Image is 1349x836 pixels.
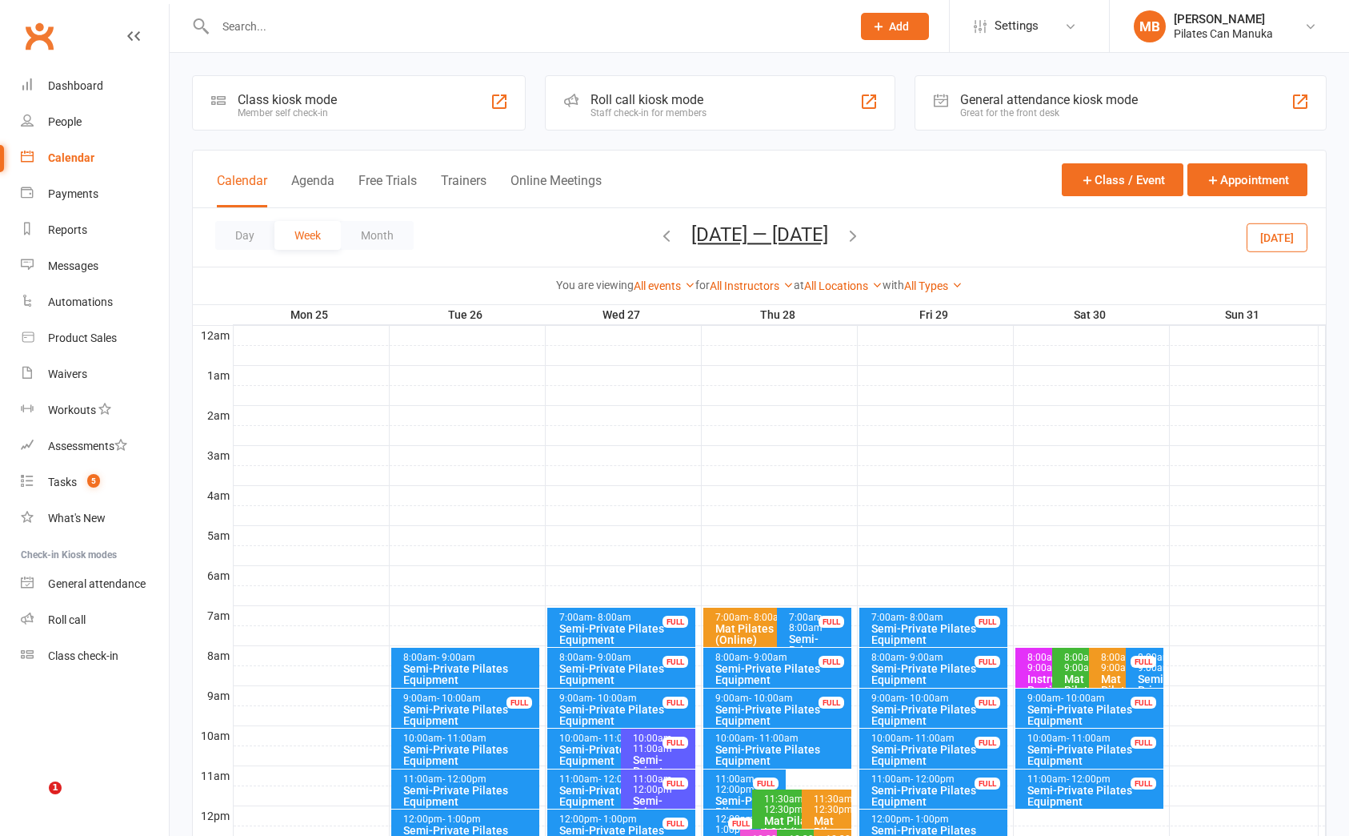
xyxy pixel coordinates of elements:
div: Semi-Private Pilates Equipment [558,704,692,726]
button: [DATE] [1247,223,1307,251]
div: General attendance kiosk mode [960,92,1138,107]
div: 12:00pm [402,814,536,825]
th: 12am [193,325,233,345]
div: FULL [662,818,688,830]
div: Semi-Private Pilates Equipment [632,754,692,799]
div: 12:00pm [871,814,1004,825]
span: - 12:00pm [598,774,642,785]
div: 10:00am [632,734,692,754]
span: - 11:00am [442,733,486,744]
th: 12pm [193,806,233,826]
div: Member self check-in [238,107,337,119]
a: Product Sales [21,320,169,356]
div: 9:00am [402,693,536,704]
div: 11:00am [1027,774,1160,785]
button: Free Trials [358,173,417,207]
div: Workouts [48,404,96,416]
span: - 9:00am [905,652,943,663]
a: All Locations [804,279,883,292]
div: FULL [662,697,688,709]
button: Online Meetings [510,173,602,207]
div: [PERSON_NAME] [1174,12,1273,26]
button: Calendar [217,173,267,207]
div: 8:00am [1137,653,1159,673]
th: Fri 29 [857,305,1013,325]
div: Semi-Private Pilates Equipment [402,704,536,726]
strong: for [695,279,710,291]
div: 12:00pm [558,814,692,825]
button: Month [341,221,414,250]
div: FULL [662,778,688,790]
div: 7:00am [871,613,1004,623]
th: Mon 25 [233,305,389,325]
th: 7am [193,605,233,625]
span: - 12:00pm [911,774,955,785]
a: Workouts [21,392,169,428]
button: [DATE] — [DATE] [691,223,828,246]
span: - 8:00am [789,612,825,633]
div: 8:00am [1063,653,1107,673]
div: Semi-Private Pilates Equipment [402,744,536,766]
div: Semi-Private Pilates Equipment [1027,785,1160,807]
a: Messages [21,248,169,284]
div: FULL [1131,656,1156,668]
th: 5am [193,525,233,545]
div: FULL [753,778,779,790]
th: 9am [193,685,233,705]
div: FULL [1131,778,1156,790]
button: Week [274,221,341,250]
div: Automations [48,295,113,308]
span: - 9:00am [749,652,787,663]
span: - 12:30pm [764,794,806,815]
div: 8:00am [715,653,848,663]
a: What's New [21,500,169,537]
span: - 10:00am [749,693,793,704]
th: Tue 26 [389,305,545,325]
span: 1 [49,782,62,794]
div: FULL [1131,697,1156,709]
div: Messages [48,259,98,272]
div: Waivers [48,368,87,380]
span: - 8:00am [749,612,787,623]
a: All Instructors [710,279,794,292]
strong: at [794,279,804,291]
a: Automations [21,284,169,320]
div: Roll call [48,613,86,626]
div: Dashboard [48,79,103,92]
span: - 9:00am [1027,652,1063,673]
div: FULL [819,697,844,709]
div: FULL [662,656,688,668]
button: Trainers [441,173,486,207]
span: - 9:00am [1064,652,1100,673]
div: Mat Pilates L3/4 (In-Studio) [1063,673,1107,729]
span: - 12:30pm [814,794,855,815]
span: - 1:00pm [598,814,637,825]
div: Instructor Participation [1027,673,1071,696]
div: 7:00am [715,613,832,623]
strong: with [883,279,904,291]
a: General attendance kiosk mode [21,566,169,602]
div: FULL [819,656,844,668]
div: Semi-Private Pilates Equipment [558,785,676,807]
div: Semi-Private Pilates Equipment [558,744,676,766]
div: Semi-Private Pilates Equipment [558,663,692,685]
div: Assessments [48,440,127,452]
th: 1am [193,365,233,385]
div: Semi-Private Pilates Equipment [871,704,1004,726]
div: Semi-Private Pilates Equipment [715,704,848,726]
span: - 12:00pm [633,774,674,795]
span: - 9:00am [593,652,631,663]
div: Roll call kiosk mode [590,92,707,107]
div: 7:00am [558,613,692,623]
div: FULL [975,656,1000,668]
a: People [21,104,169,140]
div: Semi-Private Pilates Equipment [871,744,1004,766]
div: FULL [728,818,754,830]
button: Class / Event [1062,163,1183,196]
div: 11:00am [715,774,783,795]
div: Semi-Private Pilates Equipment [715,795,783,829]
div: 10:00am [402,734,536,744]
a: Waivers [21,356,169,392]
th: 4am [193,485,233,505]
div: Semi-Private Pilates Equipment [788,633,848,678]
